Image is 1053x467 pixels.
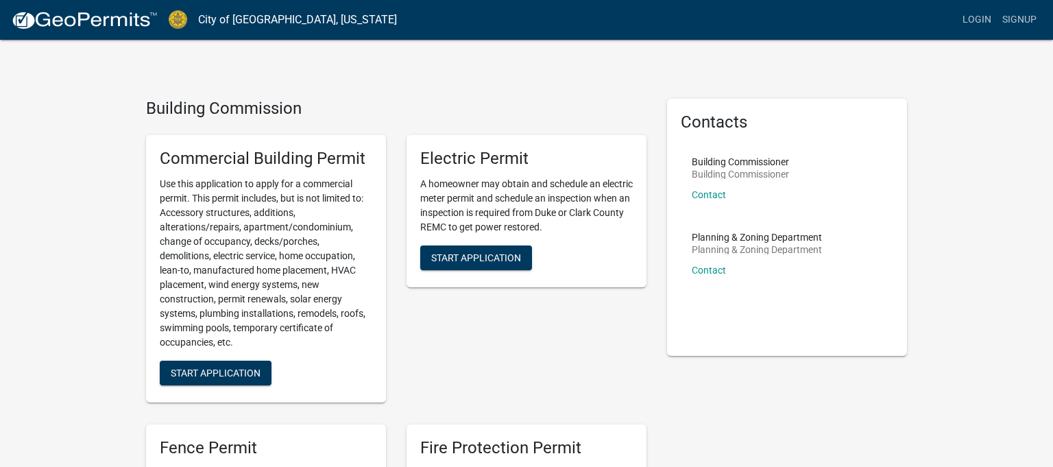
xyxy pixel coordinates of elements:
a: Signup [997,7,1042,33]
p: Building Commissioner [692,169,789,179]
a: Contact [692,265,726,276]
p: Use this application to apply for a commercial permit. This permit includes, but is not limited t... [160,177,372,350]
span: Start Application [171,367,261,378]
span: Start Application [431,252,521,263]
a: City of [GEOGRAPHIC_DATA], [US_STATE] [198,8,397,32]
a: Login [957,7,997,33]
h5: Fence Permit [160,438,372,458]
h5: Electric Permit [420,149,633,169]
p: A homeowner may obtain and schedule an electric meter permit and schedule an inspection when an i... [420,177,633,235]
h5: Contacts [681,112,893,132]
h5: Commercial Building Permit [160,149,372,169]
button: Start Application [420,246,532,270]
p: Planning & Zoning Department [692,245,822,254]
h5: Fire Protection Permit [420,438,633,458]
img: City of Jeffersonville, Indiana [169,10,187,29]
p: Planning & Zoning Department [692,232,822,242]
p: Building Commissioner [692,157,789,167]
h4: Building Commission [146,99,646,119]
a: Contact [692,189,726,200]
button: Start Application [160,361,271,385]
